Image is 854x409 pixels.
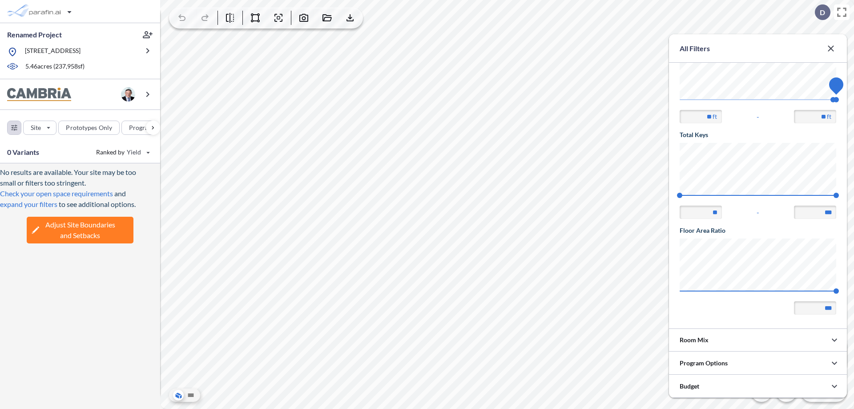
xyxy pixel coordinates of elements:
[185,390,196,401] button: Site Plan
[129,123,154,132] p: Program
[680,359,728,368] p: Program Options
[680,226,836,235] h5: Floor Area Ratio
[173,390,184,401] button: Aerial View
[7,147,40,158] p: 0 Variants
[680,206,836,219] div: -
[713,112,717,121] label: ft
[27,217,133,243] button: Adjust Site Boundariesand Setbacks
[45,219,115,241] span: Adjust Site Boundaries and Setbacks
[680,43,710,54] p: All Filters
[23,121,56,135] button: Site
[31,123,41,132] p: Site
[121,87,135,101] img: user logo
[89,145,156,159] button: Ranked by Yield
[680,336,709,344] p: Room Mix
[680,382,699,391] p: Budget
[820,8,825,16] p: D
[25,46,81,57] p: [STREET_ADDRESS]
[680,130,836,139] h5: Total Keys
[680,110,836,123] div: -
[7,88,71,101] img: BrandImage
[827,112,831,121] label: ft
[121,121,169,135] button: Program
[7,30,62,40] p: Renamed Project
[25,62,85,72] p: 5.46 acres ( 237,958 sf)
[127,148,141,157] span: Yield
[66,123,112,132] p: Prototypes Only
[833,81,839,88] span: 68
[58,121,120,135] button: Prototypes Only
